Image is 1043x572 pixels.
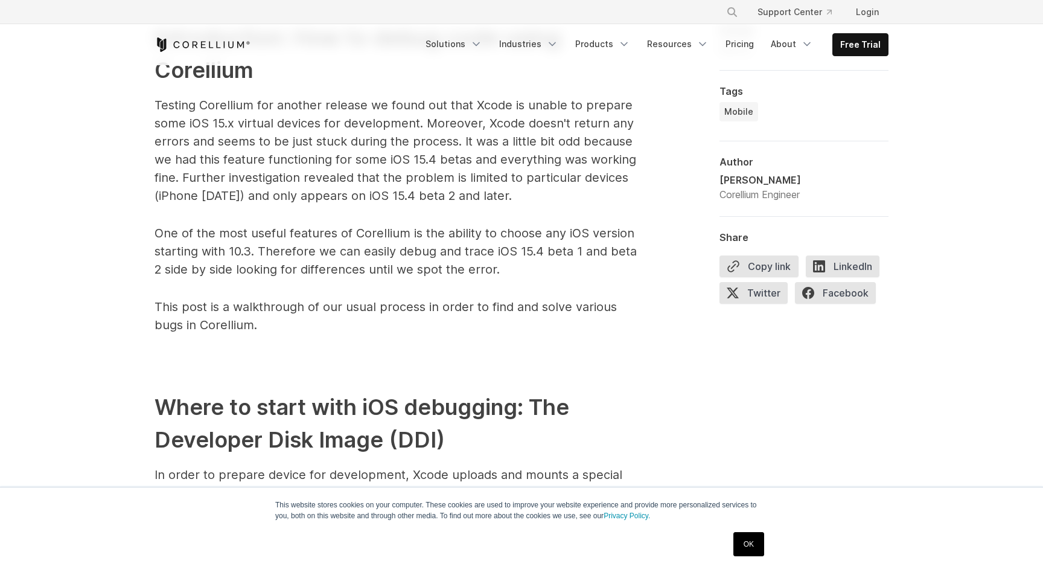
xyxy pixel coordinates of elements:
button: Search [721,1,743,23]
a: Free Trial [833,34,888,56]
p: One of the most useful features of Corellium is the ability to choose any iOS version starting wi... [155,224,637,278]
div: Share [719,231,888,243]
a: Privacy Policy. [604,512,650,520]
div: Corellium Engineer [719,187,801,202]
p: This website stores cookies on your computer. These cookies are used to improve your website expe... [275,500,768,521]
div: Navigation Menu [418,33,888,56]
p: This post is a walkthrough of our usual process in order to find and solve various bugs in Corell... [155,298,637,334]
p: Testing Corellium for another release we found out that Xcode is unable to prepare some iOS 15.x ... [155,96,637,205]
span: LinkedIn [806,255,879,277]
span: Facebook [795,282,876,304]
a: Industries [492,33,566,55]
a: Resources [640,33,716,55]
a: Mobile [719,102,758,121]
div: Author [719,156,888,168]
a: Twitter [719,282,795,309]
a: Corellium Home [155,37,250,52]
span: Twitter [719,282,788,304]
div: Tags [719,85,888,97]
button: Copy link [719,255,799,277]
h2: Where to start with iOS debugging: The Developer Disk Image (DDI) [155,391,637,456]
span: Mobile [724,106,753,118]
div: [PERSON_NAME] [719,173,801,187]
a: Login [846,1,888,23]
a: Facebook [795,282,883,309]
a: LinkedIn [806,255,887,282]
a: About [764,33,820,55]
a: OK [733,532,764,556]
a: Products [568,33,637,55]
a: Solutions [418,33,490,55]
span: debugserver [404,486,479,500]
a: Support Center [748,1,841,23]
p: In order to prepare device for development, Xcode uploads and mounts a special disk image to the ... [155,466,637,520]
div: Navigation Menu [712,1,888,23]
a: Pricing [718,33,761,55]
